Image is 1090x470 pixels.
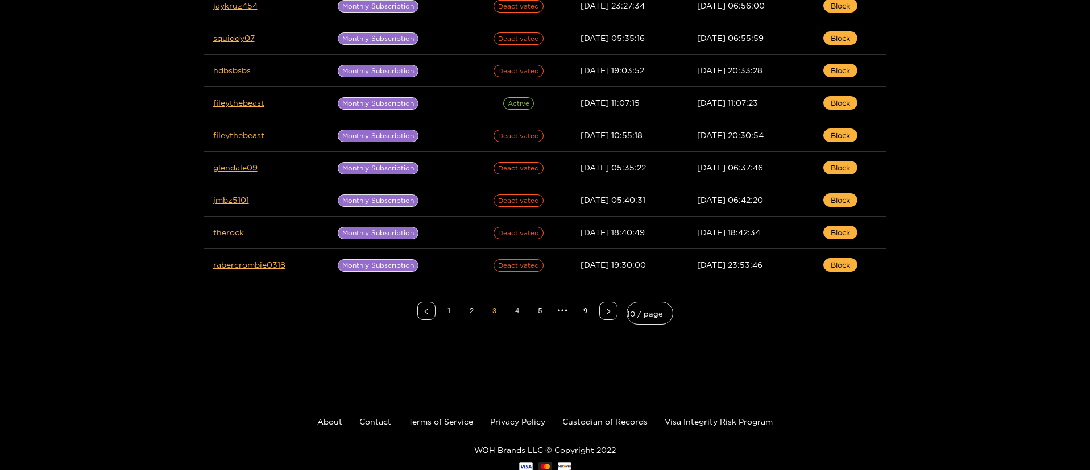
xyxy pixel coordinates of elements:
[581,98,640,107] span: [DATE] 11:07:15
[581,163,646,172] span: [DATE] 05:35:22
[697,131,764,139] span: [DATE] 20:30:54
[581,34,645,42] span: [DATE] 05:35:16
[463,302,480,319] a: 2
[831,162,850,173] span: Block
[531,302,549,320] li: 5
[831,194,850,206] span: Block
[338,97,418,110] span: Monthly Subscription
[440,302,458,320] li: 1
[494,162,544,174] span: Deactivated
[697,163,763,172] span: [DATE] 06:37:46
[213,260,285,269] a: rabercrombie0318
[359,417,391,426] a: Contact
[831,32,850,44] span: Block
[823,193,857,207] button: Block
[599,302,617,320] button: right
[581,260,646,269] span: [DATE] 19:30:00
[581,131,643,139] span: [DATE] 10:55:18
[581,1,645,10] span: [DATE] 23:27:34
[317,417,342,426] a: About
[338,130,418,142] span: Monthly Subscription
[831,259,850,271] span: Block
[831,97,850,109] span: Block
[417,302,436,320] button: left
[338,227,418,239] span: Monthly Subscription
[823,64,857,77] button: Block
[494,32,544,45] span: Deactivated
[494,259,544,272] span: Deactivated
[823,226,857,239] button: Block
[509,302,526,319] a: 4
[532,302,549,319] a: 5
[213,98,264,107] a: fileythebeast
[213,196,249,204] a: jmbz5101
[581,196,645,204] span: [DATE] 05:40:31
[338,32,418,45] span: Monthly Subscription
[581,66,644,74] span: [DATE] 19:03:52
[338,65,418,77] span: Monthly Subscription
[605,308,612,315] span: right
[494,227,544,239] span: Deactivated
[697,98,758,107] span: [DATE] 11:07:23
[494,194,544,207] span: Deactivated
[823,31,857,45] button: Block
[823,96,857,110] button: Block
[823,161,857,174] button: Block
[697,228,760,236] span: [DATE] 18:42:34
[463,302,481,320] li: 2
[213,228,244,236] a: therock
[338,194,418,207] span: Monthly Subscription
[423,308,430,315] span: left
[213,34,255,42] a: squiddy07
[577,302,594,319] a: 9
[213,163,258,172] a: glendale09
[823,258,857,272] button: Block
[831,227,850,238] span: Block
[338,162,418,174] span: Monthly Subscription
[486,302,503,319] a: 3
[577,302,595,320] li: 9
[697,1,765,10] span: [DATE] 06:56:00
[338,259,418,272] span: Monthly Subscription
[503,97,534,110] span: Active
[490,417,545,426] a: Privacy Policy
[831,130,850,141] span: Block
[562,417,648,426] a: Custodian of Records
[665,417,773,426] a: Visa Integrity Risk Program
[486,302,504,320] li: 3
[554,302,572,320] li: Next 5 Pages
[213,1,258,10] a: jaykruz454
[581,228,645,236] span: [DATE] 18:40:49
[823,128,857,142] button: Block
[627,305,673,321] span: 10 / page
[417,302,436,320] li: Previous Page
[441,302,458,319] a: 1
[213,131,264,139] a: fileythebeast
[213,66,251,74] a: hdbsbsbs
[554,302,572,320] span: •••
[831,65,850,76] span: Block
[508,302,527,320] li: 4
[697,196,763,204] span: [DATE] 06:42:20
[697,260,762,269] span: [DATE] 23:53:46
[408,417,473,426] a: Terms of Service
[599,302,617,320] li: Next Page
[494,65,544,77] span: Deactivated
[697,66,762,74] span: [DATE] 20:33:28
[494,130,544,142] span: Deactivated
[697,34,764,42] span: [DATE] 06:55:59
